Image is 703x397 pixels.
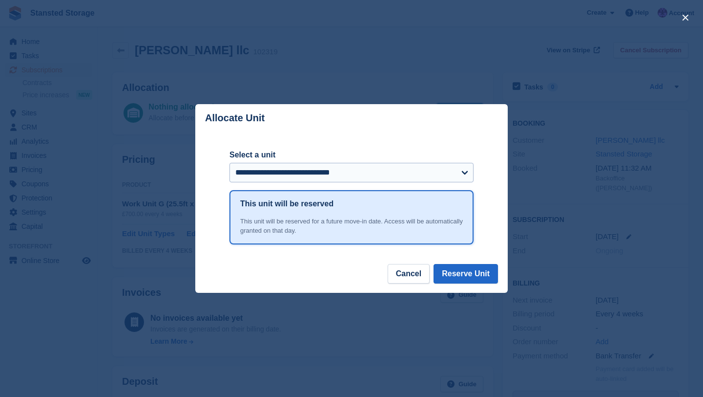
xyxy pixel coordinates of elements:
[240,198,333,210] h1: This unit will be reserved
[678,10,693,25] button: close
[388,264,430,284] button: Cancel
[240,217,463,236] div: This unit will be reserved for a future move-in date. Access will be automatically granted on tha...
[434,264,498,284] button: Reserve Unit
[229,149,474,161] label: Select a unit
[205,112,265,124] p: Allocate Unit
